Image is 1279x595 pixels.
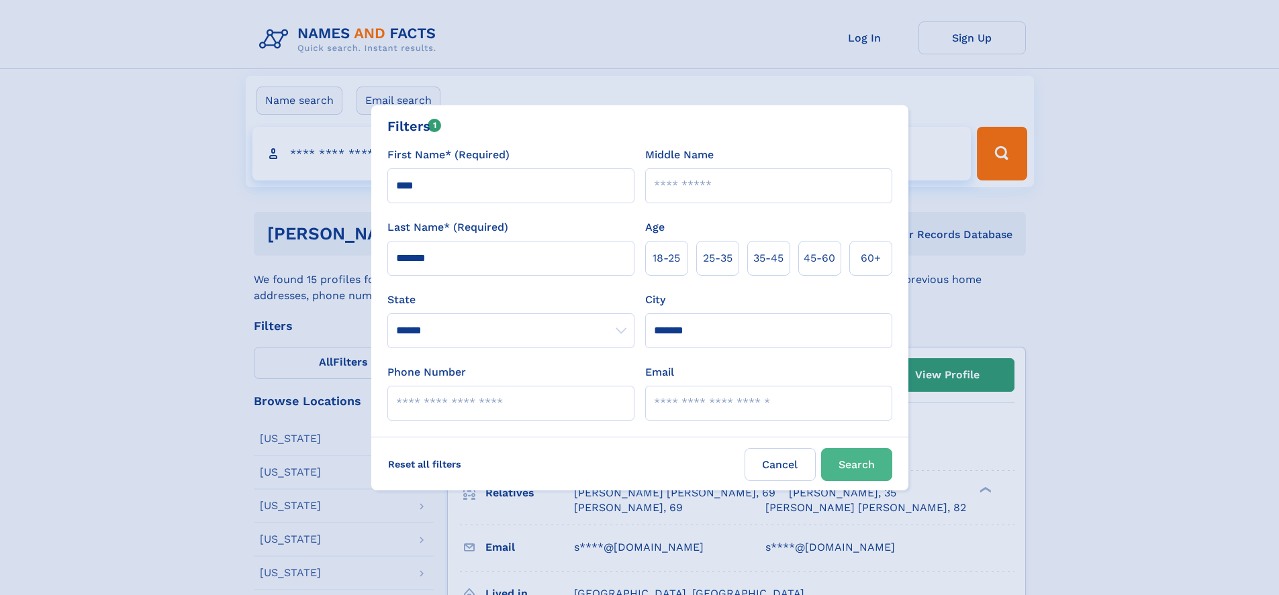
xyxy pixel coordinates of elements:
[861,250,881,266] span: 60+
[387,364,466,380] label: Phone Number
[753,250,784,266] span: 35‑45
[645,364,674,380] label: Email
[387,116,442,136] div: Filters
[745,448,816,481] label: Cancel
[645,219,665,235] label: Age
[653,250,680,266] span: 18‑25
[387,219,508,235] label: Last Name* (Required)
[821,448,892,481] button: Search
[804,250,835,266] span: 45‑60
[645,147,714,163] label: Middle Name
[379,448,470,480] label: Reset all filters
[645,292,665,308] label: City
[387,292,634,308] label: State
[387,147,510,163] label: First Name* (Required)
[703,250,732,266] span: 25‑35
